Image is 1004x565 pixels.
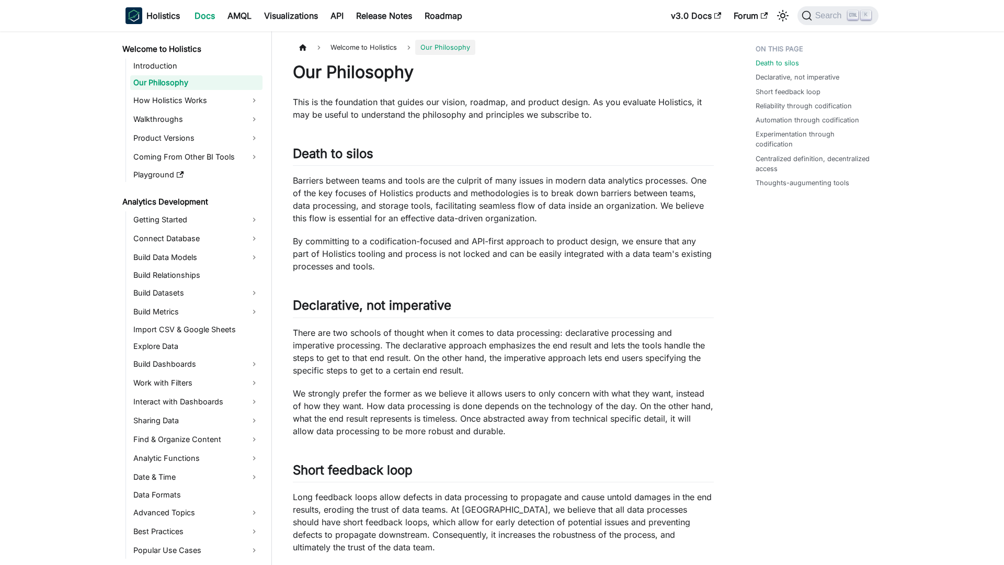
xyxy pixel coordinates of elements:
a: How Holistics Works [130,92,263,109]
span: Welcome to Holistics [325,40,402,55]
a: Build Dashboards [130,356,263,372]
a: Declarative, not imperative [756,72,839,82]
a: Interact with Dashboards [130,393,263,410]
a: Home page [293,40,313,55]
a: Find & Organize Content [130,431,263,448]
a: Short feedback loop [756,87,820,97]
button: Search (Ctrl+K) [797,6,878,25]
a: Import CSV & Google Sheets [130,322,263,337]
a: AMQL [221,7,258,24]
a: Centralized definition, decentralized access [756,154,872,174]
a: Date & Time [130,469,263,485]
a: Getting Started [130,211,263,228]
a: Build Data Models [130,249,263,266]
a: Build Metrics [130,303,263,320]
kbd: K [861,10,871,20]
a: Connect Database [130,230,263,247]
img: Holistics [125,7,142,24]
a: Docs [188,7,221,24]
a: Experimentation through codification [756,129,872,149]
a: Advanced Topics [130,504,263,521]
a: v3.0 Docs [665,7,727,24]
a: Our Philosophy [130,75,263,90]
a: Death to silos [756,58,799,68]
a: HolisticsHolistics [125,7,180,24]
p: There are two schools of thought when it comes to data processing: declarative processing and imp... [293,326,714,377]
a: Sharing Data [130,412,263,429]
span: Our Philosophy [415,40,475,55]
nav: Breadcrumbs [293,40,714,55]
p: Barriers between teams and tools are the culprit of many issues in modern data analytics processe... [293,174,714,224]
a: Build Datasets [130,285,263,301]
a: Best Practices [130,523,263,540]
a: Popular Use Cases [130,542,263,559]
h1: Our Philosophy [293,62,714,83]
a: Forum [727,7,774,24]
a: Thoughts-augumenting tools [756,178,849,188]
a: Reliability through codification [756,101,852,111]
h2: Short feedback loop [293,462,714,482]
p: This is the foundation that guides our vision, roadmap, and product design. As you evaluate Holis... [293,96,714,121]
a: Analytics Development [119,195,263,209]
a: Introduction [130,59,263,73]
b: Holistics [146,9,180,22]
a: Roadmap [418,7,469,24]
button: Switch between dark and light mode (currently light mode) [774,7,791,24]
a: Explore Data [130,339,263,354]
h2: Death to silos [293,146,714,166]
a: Visualizations [258,7,324,24]
a: Data Formats [130,488,263,502]
p: We strongly prefer the former as we believe it allows users to only concern with what they want, ... [293,387,714,437]
a: Walkthroughs [130,111,263,128]
a: Build Relationships [130,268,263,282]
p: By committing to a codification-focused and API-first approach to product design, we ensure that ... [293,235,714,273]
a: Welcome to Holistics [119,42,263,56]
p: Long feedback loops allow defects in data processing to propagate and cause untold damages in the... [293,491,714,553]
a: Work with Filters [130,375,263,391]
a: API [324,7,350,24]
h2: Declarative, not imperative [293,298,714,318]
a: Automation through codification [756,115,859,125]
a: Product Versions [130,130,263,146]
nav: Docs sidebar [115,31,272,565]
a: Playground [130,167,263,182]
a: Analytic Functions [130,450,263,467]
span: Search [812,11,848,20]
a: Coming From Other BI Tools [130,149,263,165]
a: Release Notes [350,7,418,24]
